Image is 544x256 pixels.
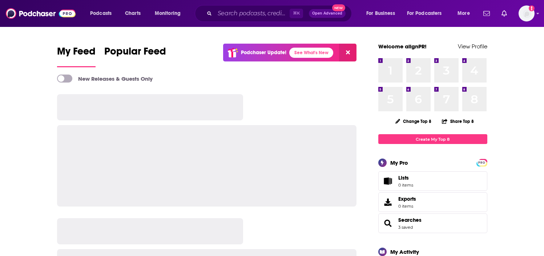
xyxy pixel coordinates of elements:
button: Share Top 8 [442,114,474,128]
a: Searches [381,218,395,228]
p: Podchaser Update! [241,49,286,56]
span: For Business [366,8,395,19]
a: Charts [120,8,145,19]
div: My Activity [390,248,419,255]
span: Lists [398,175,409,181]
button: Change Top 8 [391,117,436,126]
a: Show notifications dropdown [499,7,510,20]
a: 3 saved [398,225,413,230]
a: Searches [398,217,422,223]
span: Exports [398,196,416,202]
span: Open Advanced [312,12,342,15]
button: open menu [402,8,452,19]
button: open menu [452,8,479,19]
button: open menu [150,8,190,19]
img: User Profile [519,5,535,21]
button: open menu [85,8,121,19]
a: Show notifications dropdown [480,7,493,20]
a: PRO [477,160,486,165]
svg: Add a profile image [529,5,535,11]
div: Search podcasts, credits, & more... [202,5,359,22]
span: Logged in as alignPR [519,5,535,21]
a: New Releases & Guests Only [57,75,153,83]
span: New [332,4,345,11]
button: open menu [361,8,404,19]
span: 0 items [398,204,416,209]
input: Search podcasts, credits, & more... [215,8,290,19]
button: Show profile menu [519,5,535,21]
a: Exports [378,192,487,212]
span: Lists [398,175,413,181]
a: See What's New [289,48,333,58]
a: Popular Feed [104,45,166,67]
span: Popular Feed [104,45,166,62]
span: ⌘ K [290,9,303,18]
a: View Profile [458,43,487,50]
img: Podchaser - Follow, Share and Rate Podcasts [6,7,76,20]
a: Welcome alignPR! [378,43,427,50]
span: Exports [381,197,395,207]
span: More [458,8,470,19]
div: My Pro [390,159,408,166]
span: 0 items [398,183,413,188]
button: Open AdvancedNew [309,9,346,18]
span: Podcasts [90,8,112,19]
span: Charts [125,8,141,19]
span: Lists [381,176,395,186]
a: Lists [378,171,487,191]
a: My Feed [57,45,96,67]
span: My Feed [57,45,96,62]
span: For Podcasters [407,8,442,19]
span: Monitoring [155,8,181,19]
span: Searches [378,213,487,233]
a: Create My Top 8 [378,134,487,144]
